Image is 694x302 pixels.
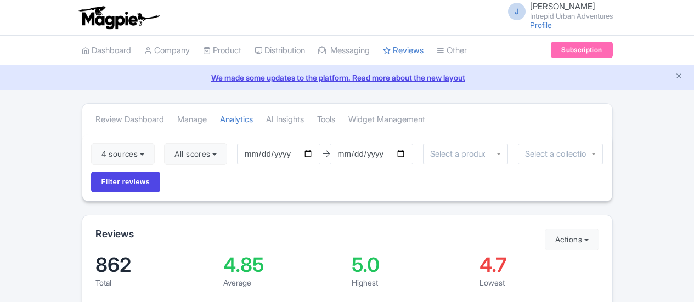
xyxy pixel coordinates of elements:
div: Average [223,277,343,288]
a: Product [203,36,241,66]
button: Close announcement [675,71,683,83]
a: J [PERSON_NAME] Intrepid Urban Adventures [501,2,613,20]
h2: Reviews [95,229,134,240]
div: 5.0 [352,255,471,275]
small: Intrepid Urban Adventures [530,13,613,20]
a: Manage [177,105,207,135]
img: logo-ab69f6fb50320c5b225c76a69d11143b.png [76,5,161,30]
a: Company [144,36,190,66]
input: Filter reviews [91,172,161,192]
a: We made some updates to the platform. Read more about the new layout [7,72,687,83]
input: Select a collection [525,149,586,159]
div: 4.7 [479,255,599,275]
a: Analytics [220,105,253,135]
div: Total [95,277,215,288]
span: J [508,3,526,20]
a: Other [437,36,467,66]
button: 4 sources [91,143,155,165]
a: Dashboard [82,36,131,66]
a: Widget Management [348,105,425,135]
a: Profile [530,20,552,30]
a: Distribution [255,36,305,66]
span: [PERSON_NAME] [530,1,595,12]
a: Reviews [383,36,424,66]
a: Messaging [318,36,370,66]
a: Review Dashboard [95,105,164,135]
div: 4.85 [223,255,343,275]
button: Actions [545,229,599,250]
a: Tools [317,105,335,135]
div: 862 [95,255,215,275]
button: All scores [164,143,227,165]
a: Subscription [551,42,612,58]
input: Select a product [430,149,485,159]
div: Highest [352,277,471,288]
div: Lowest [479,277,599,288]
a: AI Insights [266,105,304,135]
